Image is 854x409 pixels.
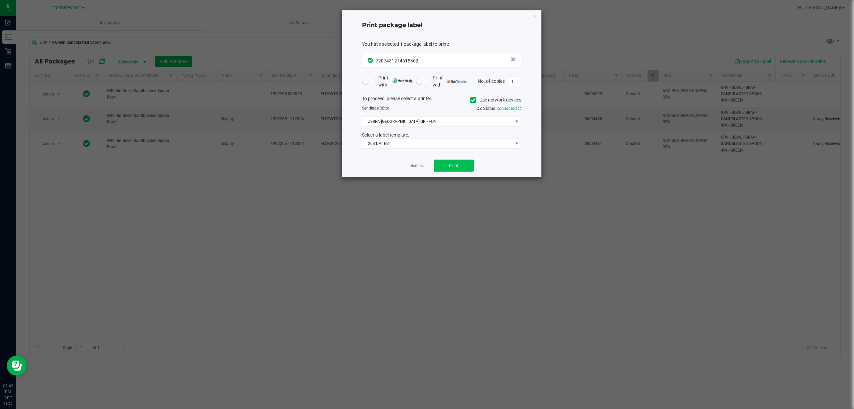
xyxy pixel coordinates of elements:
div: : [362,41,521,48]
span: Print with [378,74,413,88]
h4: Print package label [362,21,521,30]
span: Print [449,163,459,168]
span: In Sync [368,57,374,64]
span: No. of copies [478,78,505,83]
span: QZ Status: [476,106,521,111]
div: Select a label template. [357,132,526,139]
label: Use network devices [470,96,521,104]
span: Connected [496,106,517,111]
img: mark_magic_cybra.png [392,78,413,83]
img: bartender.png [447,80,467,83]
span: Send to: [362,106,389,111]
span: 203 DPI Test [362,139,513,148]
span: Print with [433,74,467,88]
span: You have selected 1 package label to print [362,41,448,47]
span: 7207431274615362 [376,58,418,63]
iframe: Resource center [7,356,27,376]
div: To proceed, please select a printer. [357,95,526,105]
span: label(s) [371,106,384,111]
button: Print [434,160,474,172]
span: ZEBRA-[GEOGRAPHIC_DATA]-GRIFFON [362,117,513,126]
a: Dismiss [409,163,424,169]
